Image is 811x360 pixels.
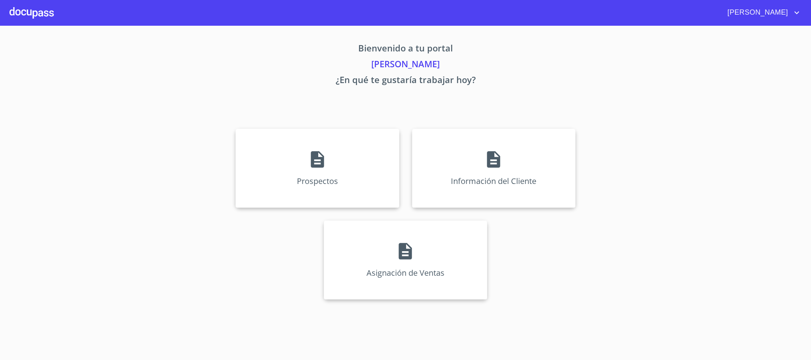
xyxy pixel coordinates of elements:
[162,73,650,89] p: ¿En qué te gustaría trabajar hoy?
[367,267,444,278] p: Asignación de Ventas
[451,176,536,186] p: Información del Cliente
[297,176,338,186] p: Prospectos
[722,6,802,19] button: account of current user
[162,42,650,57] p: Bienvenido a tu portal
[722,6,792,19] span: [PERSON_NAME]
[162,57,650,73] p: [PERSON_NAME]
